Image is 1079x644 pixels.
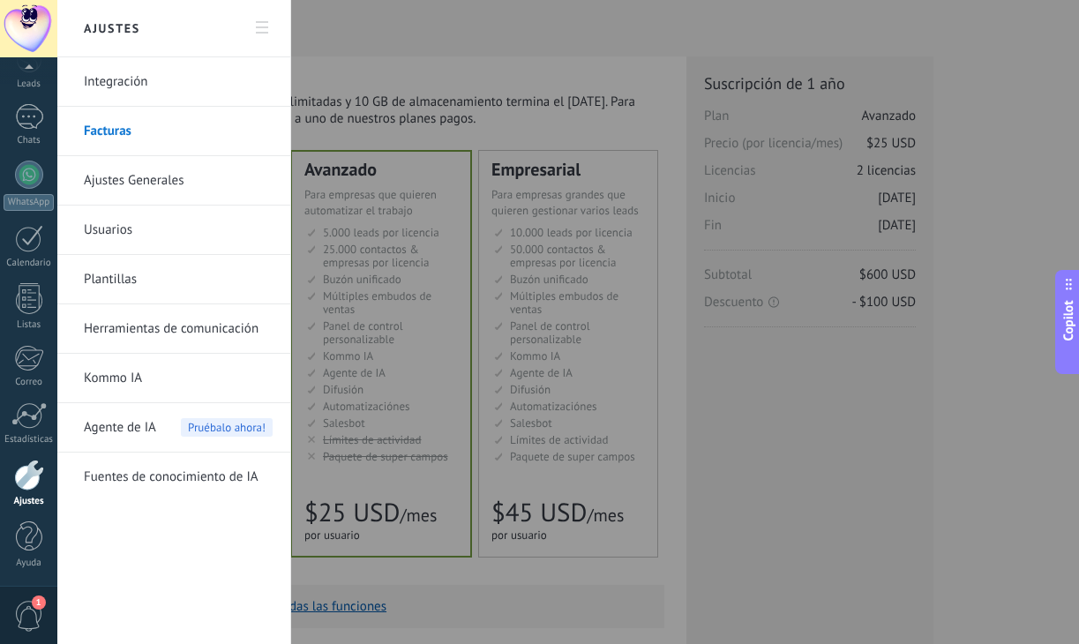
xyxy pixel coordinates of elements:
div: Calendario [4,258,55,269]
a: Ajustes Generales [84,156,273,206]
li: Fuentes de conocimiento de IA [57,453,290,501]
li: Agente de IA [57,403,290,453]
li: Herramientas de comunicación [57,304,290,354]
a: Herramientas de comunicación [84,304,273,354]
li: Integración [57,57,290,107]
a: Facturas [84,107,273,156]
a: Usuarios [84,206,273,255]
span: 1 [32,595,46,610]
li: Facturas [57,107,290,156]
li: Usuarios [57,206,290,255]
div: Ayuda [4,558,55,569]
a: Integración [84,57,273,107]
span: Pruébalo ahora! [181,418,273,437]
li: Ajustes Generales [57,156,290,206]
div: WhatsApp [4,194,54,211]
div: Correo [4,377,55,388]
a: Fuentes de conocimiento de IA [84,453,273,502]
li: Kommo IA [57,354,290,403]
a: Kommo IA [84,354,273,403]
li: Plantillas [57,255,290,304]
div: Listas [4,319,55,331]
div: Leads [4,79,55,90]
a: Plantillas [84,255,273,304]
div: Chats [4,135,55,146]
div: Ajustes [4,496,55,507]
span: Agente de IA [84,403,156,453]
div: Estadísticas [4,434,55,446]
a: Agente de IA Pruébalo ahora! [84,403,273,453]
span: Copilot [1060,301,1077,341]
